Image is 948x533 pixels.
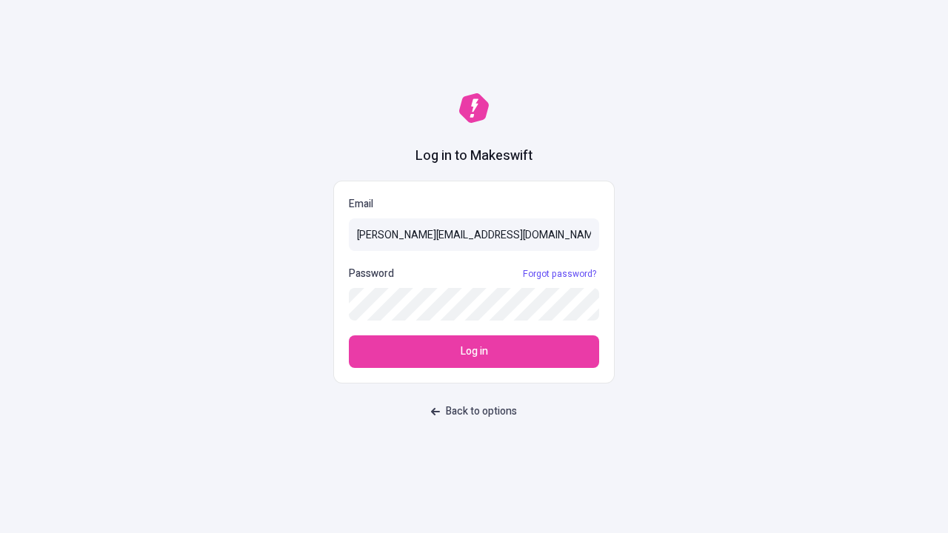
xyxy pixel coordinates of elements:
[415,147,533,166] h1: Log in to Makeswift
[520,268,599,280] a: Forgot password?
[349,266,394,282] p: Password
[349,196,599,212] p: Email
[461,343,488,360] span: Log in
[349,218,599,251] input: Email
[349,335,599,368] button: Log in
[446,403,517,420] span: Back to options
[422,398,526,425] button: Back to options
